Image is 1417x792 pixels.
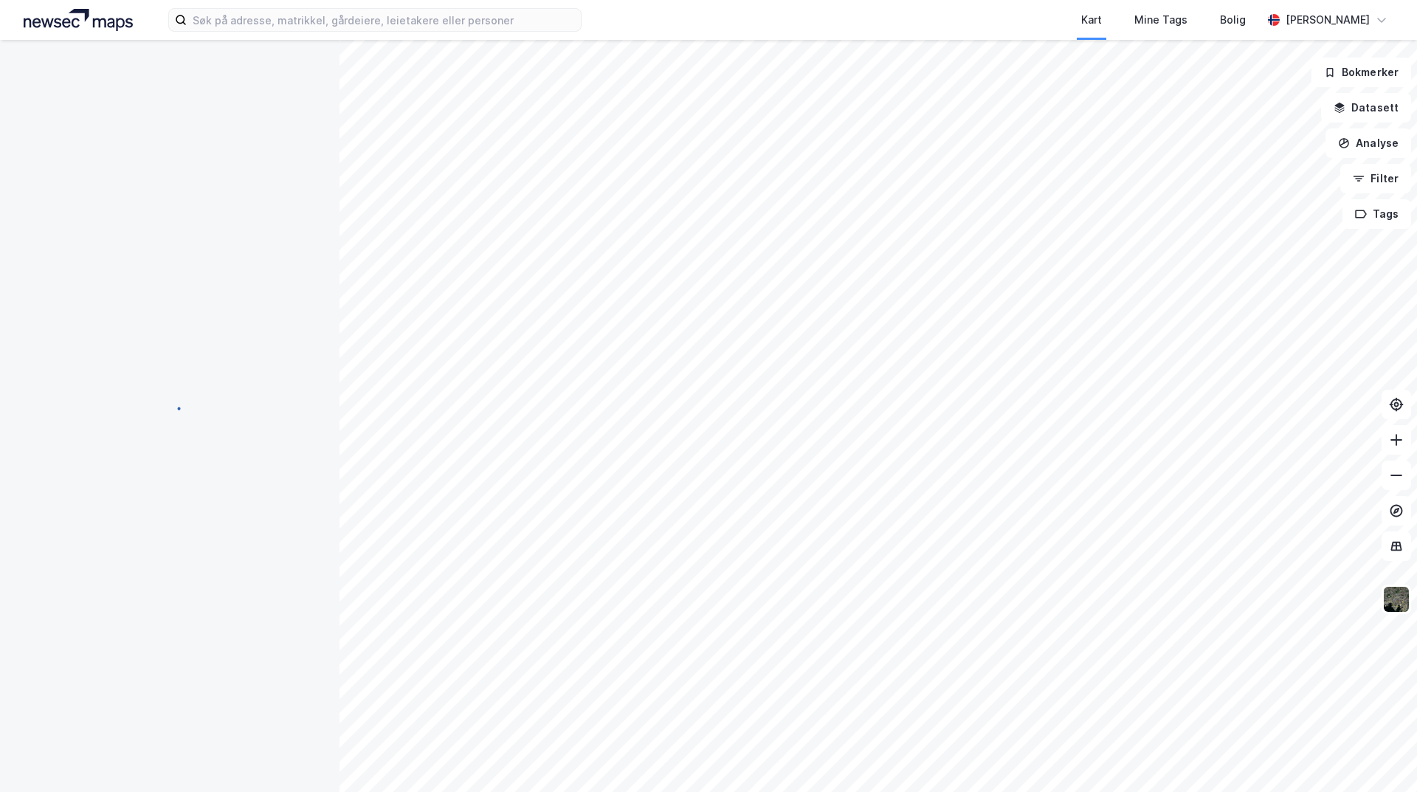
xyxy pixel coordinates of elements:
img: spinner.a6d8c91a73a9ac5275cf975e30b51cfb.svg [158,396,182,419]
input: Søk på adresse, matrikkel, gårdeiere, leietakere eller personer [187,9,581,31]
div: [PERSON_NAME] [1286,11,1370,29]
iframe: Chat Widget [1343,721,1417,792]
div: Kart [1081,11,1102,29]
button: Tags [1342,199,1411,229]
div: Bolig [1220,11,1246,29]
div: Kontrollprogram for chat [1343,721,1417,792]
button: Bokmerker [1311,58,1411,87]
img: logo.a4113a55bc3d86da70a041830d287a7e.svg [24,9,133,31]
button: Datasett [1321,93,1411,123]
div: Mine Tags [1134,11,1187,29]
button: Filter [1340,164,1411,193]
img: 9k= [1382,585,1410,613]
button: Analyse [1325,128,1411,158]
